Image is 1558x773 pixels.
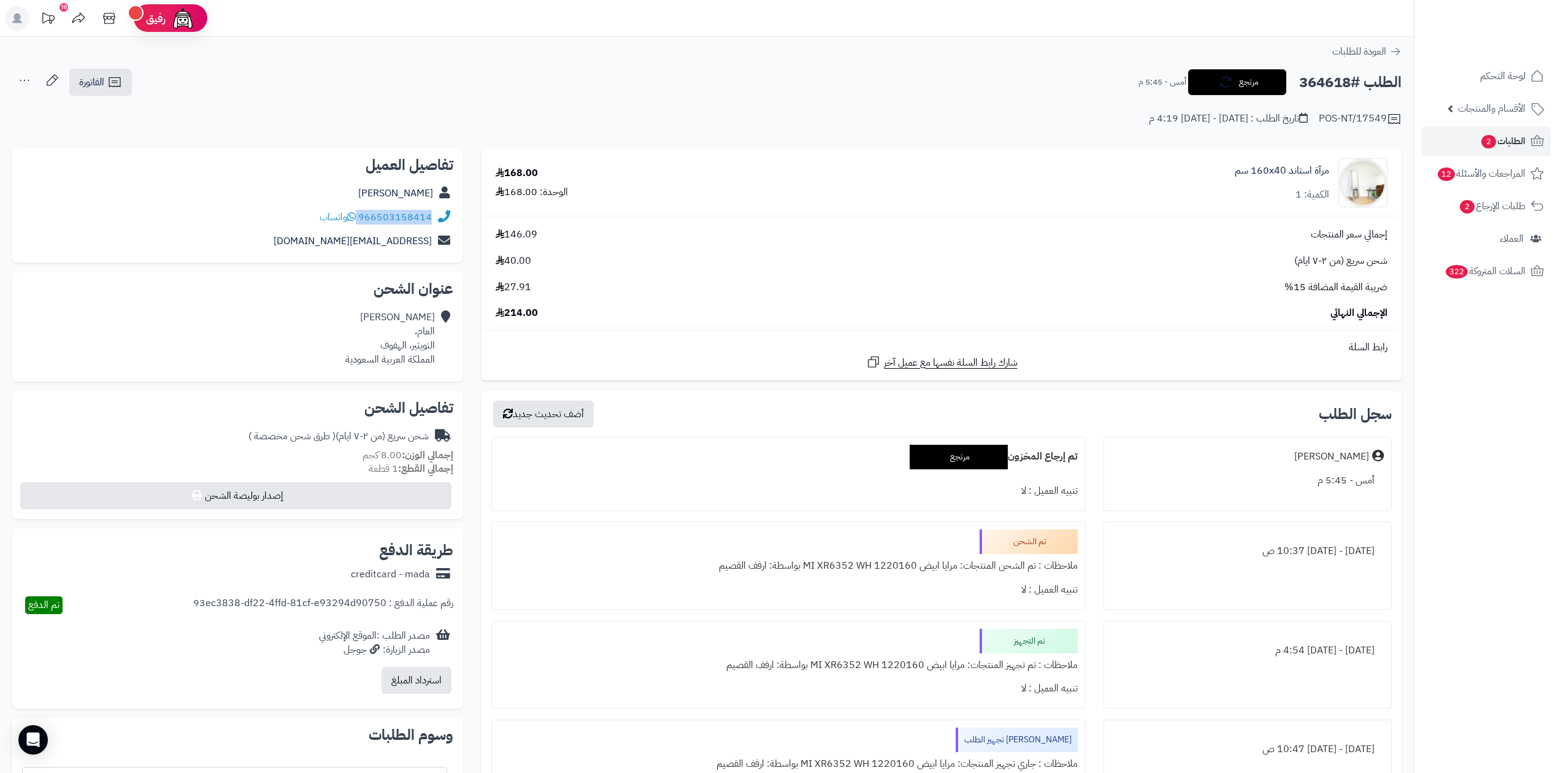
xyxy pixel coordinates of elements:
small: أمس - 5:45 م [1138,76,1186,88]
span: ( طرق شحن مخصصة ) [248,429,336,444]
div: 168.00 [496,166,538,180]
strong: إجمالي القطع: [398,461,453,476]
a: واتساب [320,210,356,225]
h2: الطلب #364618 [1299,70,1402,95]
span: طلبات الإرجاع [1459,198,1525,215]
a: طلبات الإرجاع2 [1422,191,1551,221]
div: ملاحظات : تم الشحن المنتجات: مرايا ابيض MI XR6352 WH 1220160 بواسطة: ارفف القصيم [499,554,1078,578]
div: مصدر الطلب :الموقع الإلكتروني [319,629,430,657]
div: تنبيه العميل : لا [499,677,1078,701]
span: 214.00 [496,306,538,320]
a: تحديثات المنصة [33,6,63,34]
h3: سجل الطلب [1319,407,1392,421]
div: [DATE] - [DATE] 10:47 ص [1111,737,1384,761]
span: 12 [1437,167,1456,181]
span: الإجمالي النهائي [1330,306,1387,320]
img: ai-face.png [171,6,195,31]
div: تنبيه العميل : لا [499,578,1078,602]
span: العودة للطلبات [1332,44,1386,59]
span: 2 [1481,134,1496,148]
span: إجمالي سعر المنتجات [1311,228,1387,242]
div: POS-NT/17549 [1319,112,1402,126]
div: [PERSON_NAME] تجهيز الطلب [956,728,1078,752]
button: مرتجع [1188,69,1286,95]
h2: تفاصيل العميل [22,158,453,172]
h2: وسوم الطلبات [22,728,453,742]
span: تم الدفع [28,598,59,612]
span: 146.09 [496,228,537,242]
div: أمس - 5:45 م [1111,469,1384,493]
small: 1 قطعة [369,461,453,476]
b: تم إرجاع المخزون [1008,449,1078,464]
div: [PERSON_NAME] العام، التويثير، الهفوف المملكة العربية السعودية [345,310,435,366]
span: 322 [1445,264,1468,279]
span: الفاتورة [79,75,104,90]
div: creditcard - mada [351,567,430,582]
div: [DATE] - [DATE] 4:54 م [1111,639,1384,663]
span: المراجعات والأسئلة [1437,165,1525,182]
span: 2 [1459,199,1475,213]
span: 27.91 [496,280,531,294]
span: لوحة التحكم [1480,67,1525,85]
div: تم الشحن [980,529,1078,554]
button: استرداد المبلغ [382,667,451,694]
div: مصدر الزيارة: جوجل [319,643,430,657]
span: العملاء [1500,230,1524,247]
span: الطلبات [1480,133,1525,150]
div: رقم عملية الدفع : 93ec3838-df22-4ffd-81cf-e93294d90750 [193,596,453,614]
div: الكمية: 1 [1295,188,1329,202]
div: مرتجع [910,445,1008,469]
span: شحن سريع (من ٢-٧ ايام) [1294,254,1387,268]
a: العملاء [1422,224,1551,253]
a: 966503158414 [358,210,432,225]
div: ملاحظات : تم تجهيز المنتجات: مرايا ابيض MI XR6352 WH 1220160 بواسطة: ارفف القصيم [499,653,1078,677]
img: logo-2.png [1475,22,1546,48]
div: تاريخ الطلب : [DATE] - [DATE] 4:19 م [1149,112,1308,126]
div: تنبيه العميل : لا [499,479,1078,503]
span: رفيق [146,11,166,26]
button: أضف تحديث جديد [493,401,594,428]
a: [PERSON_NAME] [358,186,433,201]
span: الأقسام والمنتجات [1458,100,1525,117]
small: 8.00 كجم [363,448,453,463]
a: الطلبات2 [1422,126,1551,156]
span: شارك رابط السلة نفسها مع عميل آخر [884,356,1018,370]
div: Open Intercom Messenger [18,725,48,755]
div: تم التجهيز [980,629,1078,653]
a: لوحة التحكم [1422,61,1551,91]
h2: عنوان الشحن [22,282,453,296]
h2: طريقة الدفع [379,543,453,558]
a: العودة للطلبات [1332,44,1402,59]
span: ضريبة القيمة المضافة 15% [1284,280,1387,294]
img: c62a9f10e497b49eed697e3da4d3e3571643905760-WhatsApp%20Image%202022-02-03%20at%207.24.37%20PM-90x9... [1339,158,1387,207]
a: المراجعات والأسئلة12 [1422,159,1551,188]
div: رابط السلة [486,340,1397,355]
a: مرآة استاند 160x40 سم [1235,164,1329,178]
div: [DATE] - [DATE] 10:37 ص [1111,539,1384,563]
a: الفاتورة [69,69,132,96]
a: شارك رابط السلة نفسها مع عميل آخر [866,355,1018,370]
div: [PERSON_NAME] [1294,450,1369,464]
strong: إجمالي الوزن: [402,448,453,463]
div: شحن سريع (من ٢-٧ ايام) [248,429,429,444]
div: الوحدة: 168.00 [496,185,568,199]
div: 10 [59,3,68,12]
span: 40.00 [496,254,531,268]
a: السلات المتروكة322 [1422,256,1551,286]
a: [EMAIL_ADDRESS][DOMAIN_NAME] [274,234,432,248]
button: إصدار بوليصة الشحن [20,482,451,509]
h2: تفاصيل الشحن [22,401,453,415]
span: السلات المتروكة [1445,263,1525,280]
